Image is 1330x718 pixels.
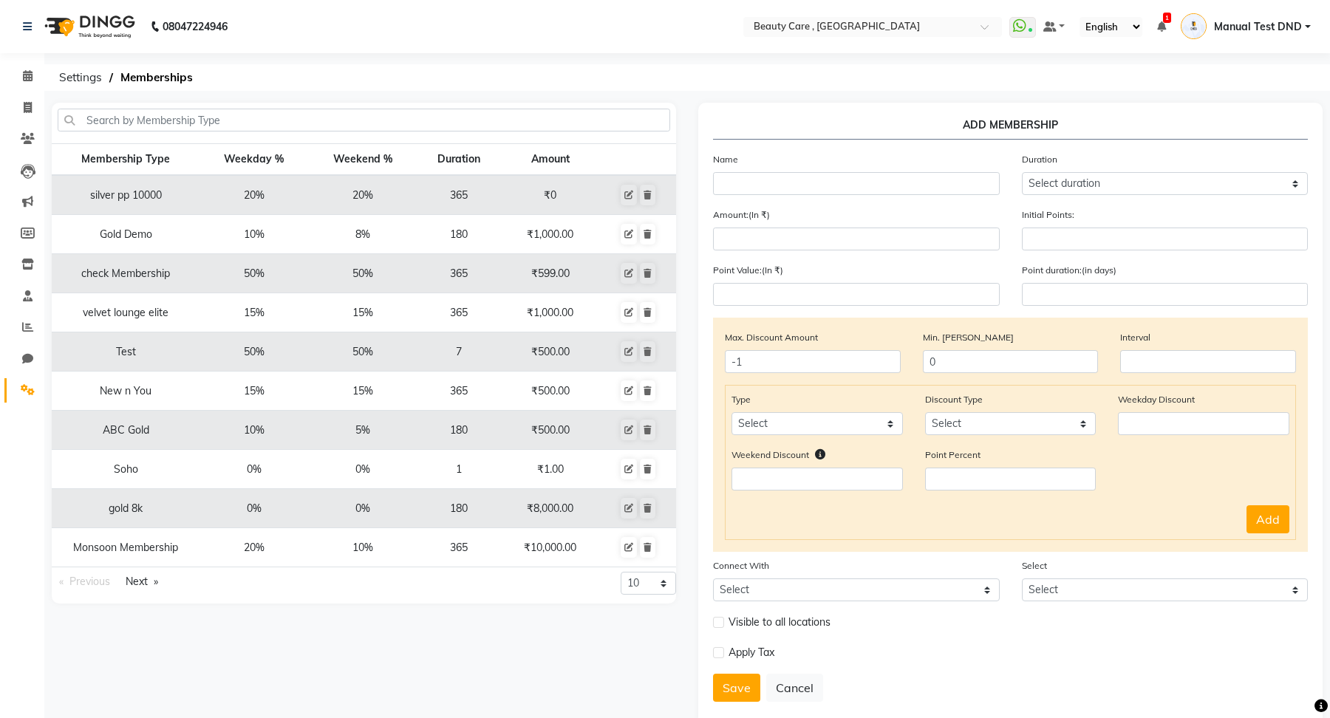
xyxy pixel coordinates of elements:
td: 365 [417,528,501,567]
td: 180 [417,411,501,450]
label: Type [731,393,751,406]
td: check Membership [52,254,199,293]
span: Manual Test DND [1214,19,1302,35]
img: logo [38,6,139,47]
nav: Pagination [52,572,353,592]
td: 10% [199,215,309,254]
td: 0% [199,489,309,528]
label: Select [1022,559,1047,572]
label: Min. [PERSON_NAME] [923,331,1014,344]
button: Save [713,674,760,702]
td: 0% [309,450,417,489]
td: 10% [309,528,417,567]
td: 180 [417,489,501,528]
a: Next [118,572,166,592]
td: 365 [417,254,501,293]
td: 50% [309,332,417,372]
td: 365 [417,372,501,411]
td: 8% [309,215,417,254]
p: ADD MEMBERSHIP [713,117,1308,140]
td: ₹0 [501,175,599,215]
td: 15% [199,293,309,332]
td: 7 [417,332,501,372]
td: ₹1,000.00 [501,293,599,332]
th: Duration [417,144,501,176]
label: Weekday Discount [1118,393,1195,406]
img: Manual Test DND [1181,13,1207,39]
button: Cancel [766,674,823,702]
td: ₹599.00 [501,254,599,293]
td: 15% [199,372,309,411]
td: Gold Demo [52,215,199,254]
td: velvet lounge elite [52,293,199,332]
td: ₹500.00 [501,372,599,411]
label: Point duration:(in days) [1022,264,1116,277]
td: 50% [199,254,309,293]
th: Amount [501,144,599,176]
label: Interval [1120,331,1150,344]
span: Memberships [113,64,200,91]
td: 50% [199,332,309,372]
td: New n You [52,372,199,411]
td: Test [52,332,199,372]
td: 20% [309,175,417,215]
td: 0% [309,489,417,528]
td: ₹500.00 [501,332,599,372]
span: Previous [69,575,110,588]
span: 1 [1163,13,1171,23]
label: Initial Points: [1022,208,1074,222]
td: 20% [199,528,309,567]
label: Name [713,153,738,166]
td: ₹1,000.00 [501,215,599,254]
b: 08047224946 [163,6,228,47]
td: gold 8k [52,489,199,528]
label: Connect With [713,559,769,572]
td: 5% [309,411,417,450]
button: Add [1247,505,1289,533]
label: Amount:(In ₹) [713,208,770,222]
td: 0% [199,450,309,489]
label: Point Value:(In ₹) [713,264,783,277]
td: Monsoon Membership [52,528,199,567]
td: 15% [309,372,417,411]
label: Duration [1022,153,1057,166]
span: Apply Tax [729,645,774,660]
label: Point Percent [925,448,981,462]
a: 1 [1157,20,1166,33]
td: 50% [309,254,417,293]
td: 1 [417,450,501,489]
td: 365 [417,175,501,215]
td: 15% [309,293,417,332]
th: Weekend % [309,144,417,176]
td: 10% [199,411,309,450]
td: ₹1.00 [501,450,599,489]
span: Settings [52,64,109,91]
td: silver pp 10000 [52,175,199,215]
th: Membership Type [52,144,199,176]
th: Weekday % [199,144,309,176]
td: 365 [417,293,501,332]
td: ABC Gold [52,411,199,450]
td: ₹10,000.00 [501,528,599,567]
td: 180 [417,215,501,254]
label: Max. Discount Amount [725,331,818,344]
label: Discount Type [925,393,983,406]
td: 20% [199,175,309,215]
span: Visible to all locations [729,615,831,630]
label: Weekend Discount [731,448,809,462]
td: ₹8,000.00 [501,489,599,528]
td: Soho [52,450,199,489]
input: Search by Membership Type [58,109,670,131]
td: ₹500.00 [501,411,599,450]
